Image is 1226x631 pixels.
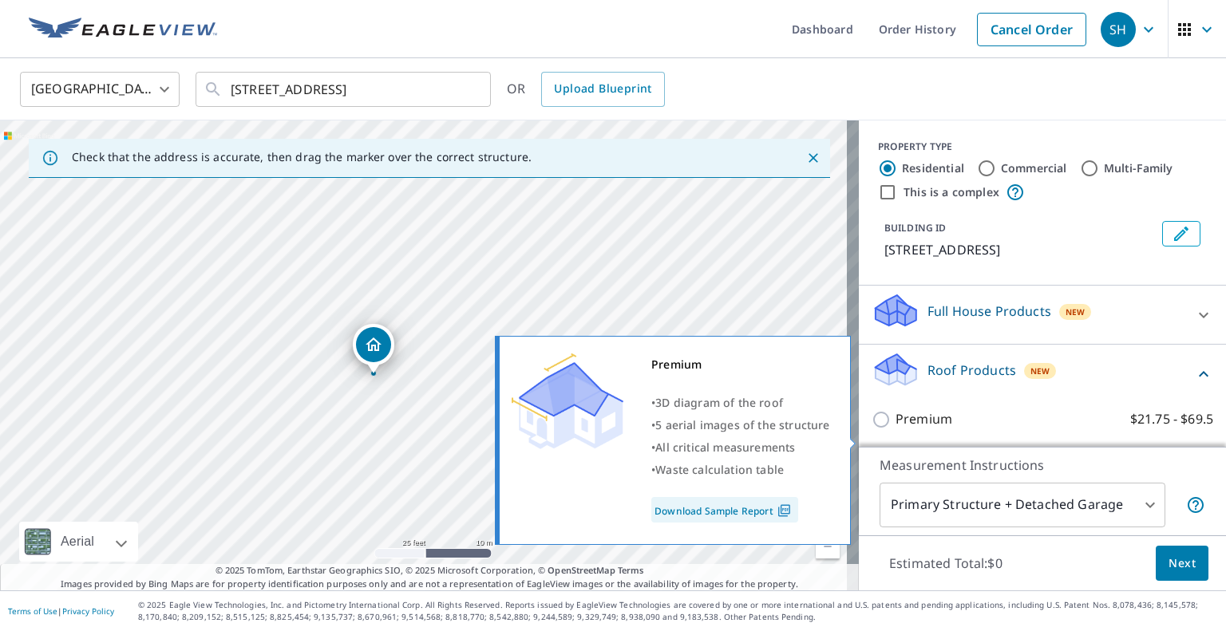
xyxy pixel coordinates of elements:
[1066,306,1086,318] span: New
[872,292,1213,337] div: Full House ProductsNew
[541,72,664,107] a: Upload Blueprint
[927,302,1051,321] p: Full House Products
[618,564,644,576] a: Terms
[773,503,795,518] img: Pdf Icon
[512,353,623,449] img: Premium
[554,79,651,99] span: Upload Blueprint
[1030,365,1050,377] span: New
[651,497,798,523] a: Download Sample Report
[62,605,114,617] a: Privacy Policy
[56,522,99,562] div: Aerial
[1101,12,1136,47] div: SH
[878,140,1207,154] div: PROPERTY TYPE
[8,606,114,616] p: |
[1186,495,1205,515] span: Your report will include the primary structure and a detached garage if one exists.
[651,436,830,459] div: •
[29,18,217,41] img: EV Logo
[655,395,783,410] span: 3D diagram of the roof
[896,409,952,429] p: Premium
[927,361,1016,380] p: Roof Products
[872,351,1213,396] div: Roof ProductsNew
[507,72,665,107] div: OR
[651,353,830,376] div: Premium
[1001,160,1067,176] label: Commercial
[1169,554,1196,574] span: Next
[880,483,1165,527] div: Primary Structure + Detached Garage
[548,564,615,576] a: OpenStreetMap
[876,546,1015,581] p: Estimated Total: $0
[803,148,824,168] button: Close
[1104,160,1173,176] label: Multi-Family
[353,324,394,373] div: Dropped pin, building 1, Residential property, 638 Head Of Creek Rd Sweetwater, TN 37874
[651,459,830,481] div: •
[904,184,999,200] label: This is a complex
[216,564,644,578] span: © 2025 TomTom, Earthstar Geographics SIO, © 2025 Microsoft Corporation, ©
[1130,409,1213,429] p: $21.75 - $69.5
[977,13,1086,46] a: Cancel Order
[138,599,1218,623] p: © 2025 Eagle View Technologies, Inc. and Pictometry International Corp. All Rights Reserved. Repo...
[884,240,1156,259] p: [STREET_ADDRESS]
[231,67,458,112] input: Search by address or latitude-longitude
[1156,546,1208,582] button: Next
[651,414,830,436] div: •
[19,522,138,562] div: Aerial
[20,67,180,112] div: [GEOGRAPHIC_DATA]
[655,440,795,455] span: All critical measurements
[72,150,532,164] p: Check that the address is accurate, then drag the marker over the correct structure.
[880,456,1205,475] p: Measurement Instructions
[655,417,829,432] span: 5 aerial images of the structure
[8,605,57,617] a: Terms of Use
[651,392,830,414] div: •
[902,160,964,176] label: Residential
[655,462,784,477] span: Waste calculation table
[1162,221,1200,246] button: Edit building 1
[884,221,946,235] p: BUILDING ID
